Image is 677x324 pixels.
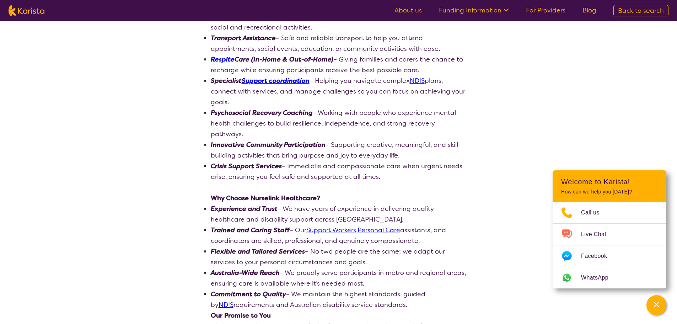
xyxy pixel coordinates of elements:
[410,76,425,85] a: NDIS
[211,290,286,298] strong: Commitment to Quality
[211,161,467,182] li: – Immediate and compassionate care when urgent needs arise, ensuring you feel safe and supported ...
[211,203,467,225] li: – We have years of experience in delivering quality healthcare and disability support across [GEO...
[581,229,615,240] span: Live Chat
[581,272,617,283] span: WhatsApp
[553,170,666,288] div: Channel Menu
[211,76,310,85] strong: Specialist
[211,33,467,54] li: – Safe and reliable transport to help you attend appointments, social events, education, or commu...
[211,108,313,117] strong: Psychosocial Recovery Coaching
[211,247,305,256] strong: Flexible and Tailored Services
[553,267,666,288] a: Web link opens in a new tab.
[211,54,467,75] li: – Giving families and carers the chance to recharge while ensuring participants receive the best ...
[211,246,467,267] li: – No two people are the same; we adapt our services to your personal circumstances and goals.
[211,205,278,213] strong: Experience and Trust
[9,5,44,16] img: Karista logo
[561,177,658,186] h2: Welcome to Karista!
[211,194,320,202] strong: Why Choose Nurselink Healthcare?
[211,289,467,310] li: – We maintain the highest standards, guided by requirements and Australian disability service sta...
[211,107,467,139] li: – Working with people who experience mental health challenges to build resilience, independence, ...
[211,162,282,170] strong: Crisis Support Services
[613,5,668,16] a: Back to search
[394,6,422,15] a: About us
[211,55,235,64] a: Respite
[211,55,333,64] strong: Care (In-Home & Out-of-Home)
[242,76,310,85] a: Support coordination
[358,226,400,234] a: Personal Care
[211,269,280,277] strong: Australia-Wide Reach
[526,6,565,15] a: For Providers
[211,140,326,149] strong: Innovative Community Participation
[211,267,467,289] li: – We proudly serve participants in metro and regional areas, ensuring care is available where it’...
[219,301,233,309] a: NDIS
[581,207,608,218] span: Call us
[439,6,509,15] a: Funding Information
[211,226,290,234] strong: Trained and Caring Staff
[581,251,616,261] span: Facebook
[582,6,596,15] a: Blog
[211,139,467,161] li: – Supporting creative, meaningful, and skill-building activities that bring purpose and joy to ev...
[211,75,467,107] li: – Helping you navigate complex plans, connect with services, and manage challenges so you can foc...
[211,311,271,320] strong: Our Promise to You
[646,295,666,315] button: Channel Menu
[306,226,356,234] a: Support Workers
[211,225,467,246] li: – Our , assistants, and coordinators are skilled, professional, and genuinely compassionate.
[618,6,664,15] span: Back to search
[561,189,658,195] p: How can we help you [DATE]?
[211,34,276,42] strong: Transport Assistance
[553,202,666,288] ul: Choose channel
